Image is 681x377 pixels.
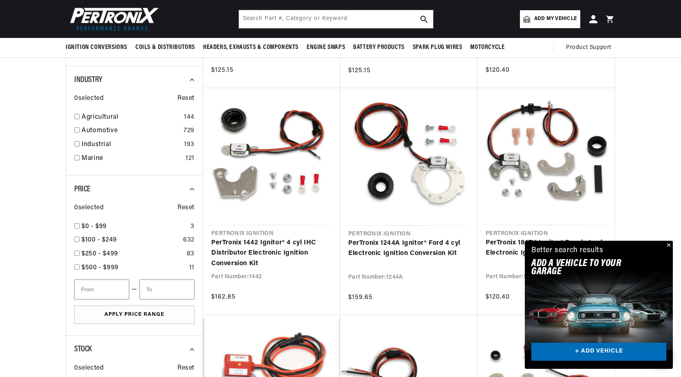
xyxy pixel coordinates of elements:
div: 193 [184,140,195,150]
summary: Headers, Exhausts & Components [199,38,303,57]
summary: Battery Products [349,38,409,57]
span: Add my vehicle [534,15,577,23]
span: $500 - $999 [82,264,119,271]
summary: Engine Swaps [303,38,349,57]
span: Spark Plug Wires [413,43,462,52]
div: 144 [184,112,195,123]
button: search button [415,10,433,28]
a: Marine [82,153,182,164]
div: 121 [186,153,195,164]
input: From [74,279,129,299]
span: $0 - $99 [82,223,107,230]
span: 0 selected [74,203,104,213]
span: Engine Swaps [307,43,345,52]
span: Coils & Distributors [135,43,195,52]
span: Reset [177,363,195,374]
a: PerTronix 1244A Ignitor® Ford 4 cyl Electronic Ignition Conversion Kit [348,238,469,259]
summary: Product Support [566,38,615,58]
span: $100 - $249 [82,237,117,243]
span: Headers, Exhausts & Components [203,43,298,52]
h2: Add A VEHICLE to your garage [531,259,646,276]
div: 632 [183,235,195,246]
span: 0 selected [74,363,104,374]
span: Price [74,185,91,193]
span: Reset [177,203,195,213]
span: Reset [177,93,195,104]
a: PerTronix 1442 Ignitor® 4 cyl IHC Distributor Electronic Ignition Conversion Kit [211,238,332,269]
span: $250 - $499 [82,251,118,257]
span: 0 selected [74,93,104,104]
a: Industrial [82,140,181,150]
a: PerTronix 1847V Ignitor® Bosch 4 cyl Electronic Ignition Conversion Kit [486,238,606,259]
div: 11 [189,263,195,273]
a: + ADD VEHICLE [531,343,666,361]
a: Automotive [82,126,180,136]
input: To [139,279,195,299]
span: — [131,284,137,295]
button: Close [663,241,673,251]
button: Apply Price Range [74,306,195,324]
summary: Spark Plug Wires [409,38,467,57]
summary: Motorcycle [466,38,509,57]
div: 83 [187,249,195,259]
span: Battery Products [353,43,405,52]
div: 729 [184,126,195,136]
a: Agricultural [82,112,181,123]
div: Better search results [531,245,604,257]
div: 3 [190,222,195,232]
summary: Coils & Distributors [131,38,199,57]
span: Motorcycle [470,43,504,52]
a: Add my vehicle [520,10,580,28]
span: Ignition Conversions [66,43,127,52]
input: Search Part #, Category or Keyword [239,10,433,28]
span: Industry [74,76,102,84]
span: Product Support [566,43,611,52]
summary: Ignition Conversions [66,38,131,57]
span: Stock [74,345,92,353]
img: Pertronix [66,5,159,33]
